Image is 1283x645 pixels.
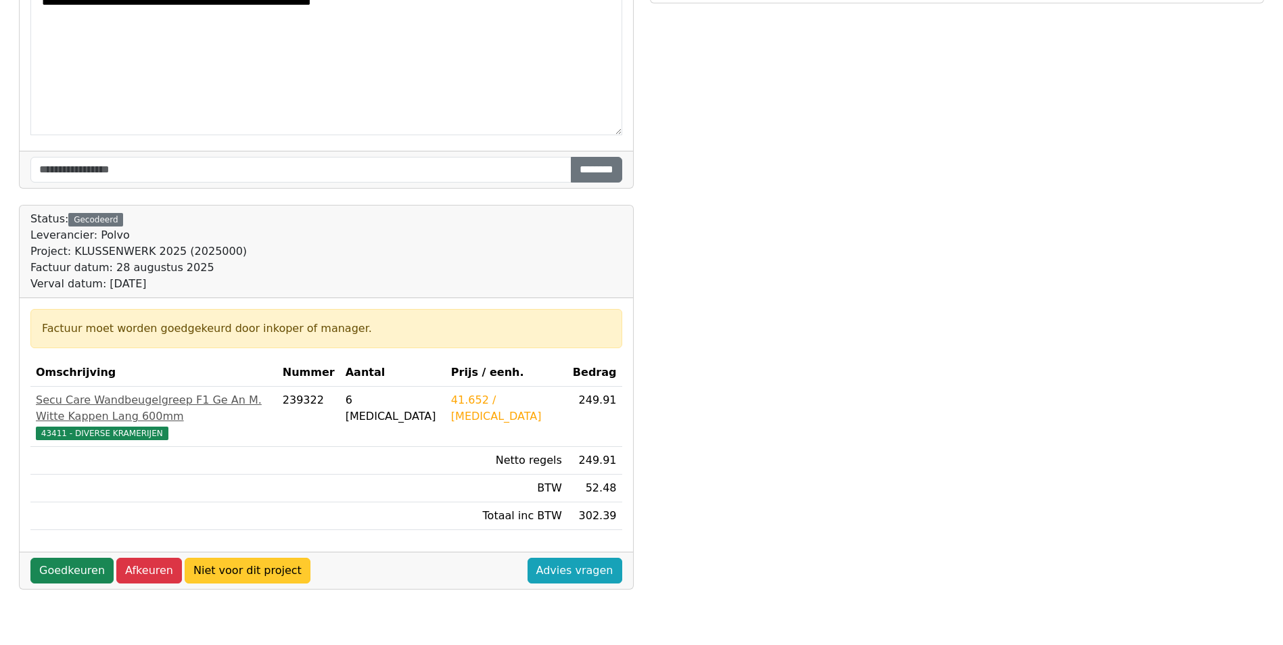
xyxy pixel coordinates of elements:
[30,260,247,276] div: Factuur datum: 28 augustus 2025
[30,359,277,387] th: Omschrijving
[567,502,622,530] td: 302.39
[36,427,168,440] span: 43411 - DIVERSE KRAMERIJEN
[567,387,622,447] td: 249.91
[277,387,340,447] td: 239322
[30,558,114,583] a: Goedkeuren
[446,502,567,530] td: Totaal inc BTW
[42,320,611,337] div: Factuur moet worden goedgekeurd door inkoper of manager.
[451,392,562,425] div: 41.652 / [MEDICAL_DATA]
[567,359,622,387] th: Bedrag
[36,392,272,441] a: Secu Care Wandbeugelgreep F1 Ge An M. Witte Kappen Lang 600mm43411 - DIVERSE KRAMERIJEN
[68,213,123,226] div: Gecodeerd
[185,558,310,583] a: Niet voor dit project
[36,392,272,425] div: Secu Care Wandbeugelgreep F1 Ge An M. Witte Kappen Lang 600mm
[528,558,622,583] a: Advies vragen
[116,558,182,583] a: Afkeuren
[30,276,247,292] div: Verval datum: [DATE]
[446,359,567,387] th: Prijs / eenh.
[346,392,440,425] div: 6 [MEDICAL_DATA]
[567,475,622,502] td: 52.48
[277,359,340,387] th: Nummer
[30,227,247,243] div: Leverancier: Polvo
[567,447,622,475] td: 249.91
[30,243,247,260] div: Project: KLUSSENWERK 2025 (2025000)
[30,211,247,292] div: Status:
[446,475,567,502] td: BTW
[340,359,446,387] th: Aantal
[446,447,567,475] td: Netto regels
